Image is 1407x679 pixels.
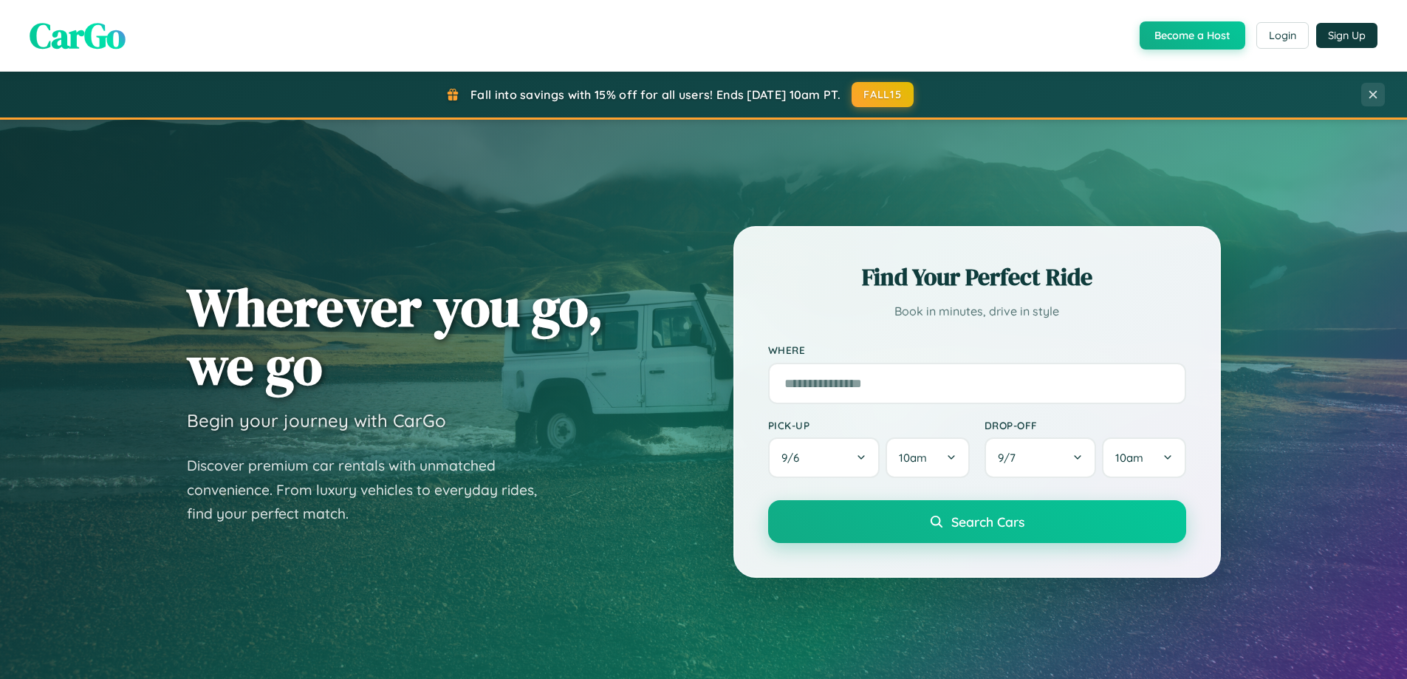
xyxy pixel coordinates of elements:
[768,344,1186,357] label: Where
[781,451,807,465] span: 9 / 6
[768,261,1186,293] h2: Find Your Perfect Ride
[1256,22,1309,49] button: Login
[187,278,603,395] h1: Wherever you go, we go
[768,419,970,431] label: Pick-up
[886,437,969,478] button: 10am
[768,301,1186,322] p: Book in minutes, drive in style
[1316,23,1377,48] button: Sign Up
[951,513,1024,530] span: Search Cars
[187,454,556,526] p: Discover premium car rentals with unmatched convenience. From luxury vehicles to everyday rides, ...
[998,451,1023,465] span: 9 / 7
[30,11,126,60] span: CarGo
[985,419,1186,431] label: Drop-off
[852,82,914,107] button: FALL15
[1140,21,1245,50] button: Become a Host
[768,500,1186,543] button: Search Cars
[1102,437,1185,478] button: 10am
[470,87,841,102] span: Fall into savings with 15% off for all users! Ends [DATE] 10am PT.
[1115,451,1143,465] span: 10am
[187,409,446,431] h3: Begin your journey with CarGo
[985,437,1097,478] button: 9/7
[768,437,880,478] button: 9/6
[899,451,927,465] span: 10am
